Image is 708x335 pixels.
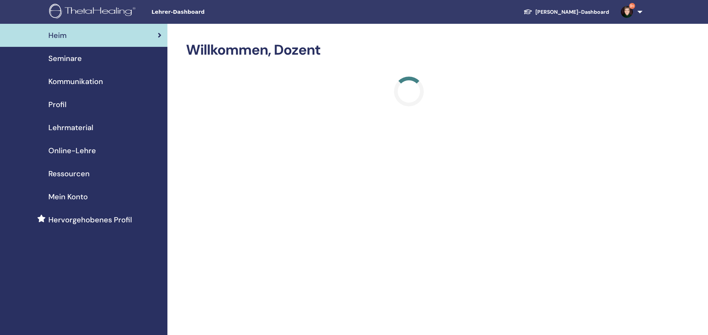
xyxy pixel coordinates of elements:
[48,30,67,41] span: Heim
[48,76,103,87] span: Kommunikation
[49,4,138,20] img: logo.png
[48,214,132,225] span: Hervorgehobenes Profil
[523,9,532,15] img: graduation-cap-white.svg
[518,5,615,19] a: [PERSON_NAME]-Dashboard
[151,8,263,16] span: Lehrer-Dashboard
[629,3,635,9] span: 9+
[48,145,96,156] span: Online-Lehre
[48,191,88,202] span: Mein Konto
[48,122,93,133] span: Lehrmaterial
[186,42,631,59] h2: Willkommen, Dozent
[621,6,633,18] img: default.jpg
[48,53,82,64] span: Seminare
[48,99,67,110] span: Profil
[48,168,90,179] span: Ressourcen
